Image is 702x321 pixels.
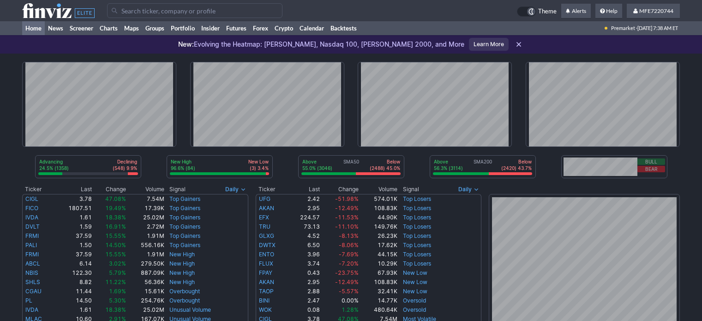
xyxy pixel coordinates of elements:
[434,158,463,165] p: Above
[107,3,282,18] input: Search
[259,288,274,295] a: TAOP
[259,223,270,230] a: TRU
[126,241,165,250] td: 556.16K
[54,296,92,305] td: 14.50
[25,306,38,313] a: IVDA
[25,205,38,212] a: FICO
[169,260,195,267] a: New High
[288,204,320,213] td: 2.95
[595,4,622,18] a: Help
[611,21,637,35] span: Premarket ·
[169,288,200,295] a: Overbought
[288,268,320,278] td: 0.43
[25,297,32,304] a: PL
[198,21,223,35] a: Insider
[339,260,359,267] span: -7.20%
[169,223,200,230] a: Top Gainers
[45,21,66,35] a: News
[105,242,126,248] span: 14.50%
[288,250,320,259] td: 3.96
[54,278,92,287] td: 8.82
[126,185,165,194] th: Volume
[403,306,426,313] a: Oversold
[25,279,40,285] a: SHLS
[256,185,288,194] th: Ticker
[403,186,419,193] span: Signal
[288,296,320,305] td: 2.47
[342,306,359,313] span: 1.28%
[403,288,427,295] a: New Low
[359,305,398,315] td: 480.64K
[403,214,431,221] a: Top Losers
[39,165,69,171] p: 24.5% (1358)
[126,204,165,213] td: 17.39K
[469,38,509,51] a: Learn More
[54,213,92,222] td: 1.61
[54,250,92,259] td: 37.59
[288,222,320,231] td: 73.13
[301,158,401,172] div: SMA50
[109,269,126,276] span: 5.79%
[169,279,195,285] a: New High
[54,194,92,204] td: 3.78
[403,223,431,230] a: Top Losers
[370,158,400,165] p: Below
[288,213,320,222] td: 224.57
[171,158,195,165] p: New High
[92,185,126,194] th: Change
[288,194,320,204] td: 2.42
[259,205,274,212] a: AKAN
[25,251,39,258] a: FRMI
[327,21,360,35] a: Backtests
[339,251,359,258] span: -7.69%
[359,222,398,231] td: 149.76K
[126,222,165,231] td: 2.72M
[259,297,270,304] a: BINI
[639,7,673,14] span: MFE7220744
[54,259,92,268] td: 6.14
[359,241,398,250] td: 17.62K
[335,214,359,221] span: -11.53%
[259,251,274,258] a: ENTO
[54,287,92,296] td: 11.44
[359,185,398,194] th: Volume
[54,305,92,315] td: 1.61
[320,296,359,305] td: 0.00%
[403,269,427,276] a: New Low
[403,232,431,239] a: Top Losers
[359,278,398,287] td: 108.83K
[501,158,532,165] p: Below
[296,21,327,35] a: Calendar
[637,166,665,172] button: Bear
[335,205,359,212] span: -12.49%
[637,158,665,165] button: Bull
[288,241,320,250] td: 6.50
[96,21,121,35] a: Charts
[142,21,168,35] a: Groups
[434,165,463,171] p: 56.3% (3114)
[250,21,271,35] a: Forex
[403,205,431,212] a: Top Losers
[259,232,274,239] a: GLXG
[105,251,126,258] span: 15.55%
[113,158,137,165] p: Declining
[169,242,200,248] a: Top Gainers
[25,288,42,295] a: CGAU
[169,205,200,212] a: Top Gainers
[320,185,359,194] th: Change
[248,165,269,171] p: (3) 3.4%
[339,232,359,239] span: -8.13%
[105,232,126,239] span: 15.55%
[54,231,92,241] td: 37.59
[302,165,332,171] p: 55.0% (3046)
[271,21,296,35] a: Crypto
[288,185,320,194] th: Last
[259,269,272,276] a: FPAY
[259,195,270,202] a: UFG
[105,195,126,202] span: 47.08%
[126,259,165,268] td: 279.50K
[359,204,398,213] td: 108.83K
[169,306,211,313] a: Unusual Volume
[109,297,126,304] span: 5.30%
[288,305,320,315] td: 0.08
